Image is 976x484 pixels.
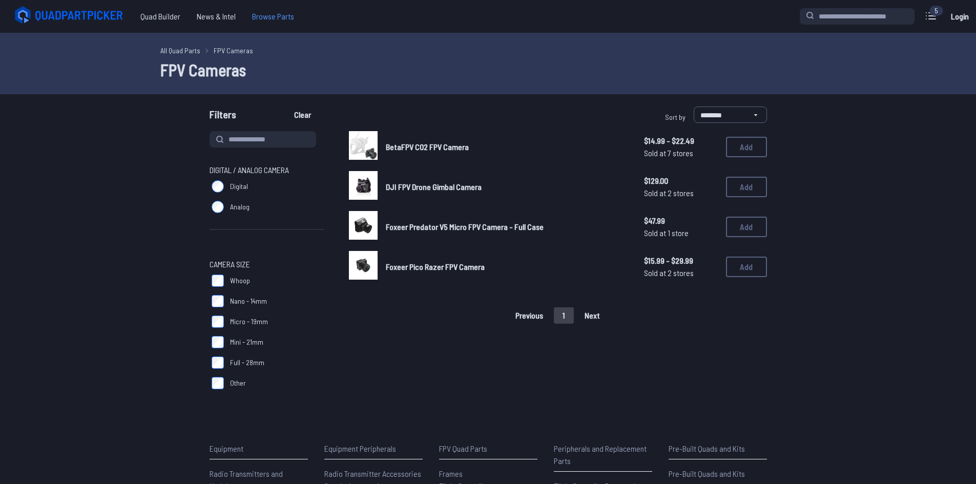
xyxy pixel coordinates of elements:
[644,147,718,159] span: Sold at 7 stores
[349,171,378,200] img: image
[439,443,537,455] p: FPV Quad Parts
[349,211,378,240] img: image
[210,258,250,270] span: Camera Size
[349,131,378,160] img: image
[212,377,224,389] input: Other
[386,262,485,271] span: Foxeer Pico Razer FPV Camera
[230,378,246,388] span: Other
[694,107,767,123] select: Sort by
[644,135,718,147] span: $14.99 - $22.49
[669,469,745,478] span: Pre-Built Quads and Kits
[644,267,718,279] span: Sold at 2 stores
[644,175,718,187] span: $129.00
[324,469,421,478] span: Radio Transmitter Accessories
[210,107,236,127] span: Filters
[726,137,767,157] button: Add
[554,443,652,467] p: Peripherals and Replacement Parts
[230,276,250,286] span: Whoop
[386,181,628,193] a: DJI FPV Drone Gimbal Camera
[669,468,767,480] a: Pre-Built Quads and Kits
[212,201,224,213] input: Analog
[230,317,268,327] span: Micro - 19mm
[230,296,267,306] span: Nano - 14mm
[349,171,378,203] a: image
[210,443,308,455] p: Equipment
[349,251,378,283] a: image
[349,131,378,163] a: image
[132,6,189,27] a: Quad Builder
[324,468,423,480] a: Radio Transmitter Accessories
[665,113,686,121] span: Sort by
[669,443,767,455] p: Pre-Built Quads and Kits
[349,211,378,243] a: image
[210,164,289,176] span: Digital / Analog Camera
[230,357,264,368] span: Full - 28mm
[212,336,224,348] input: Mini - 21mm
[386,261,628,273] a: Foxeer Pico Razer FPV Camera
[324,443,423,455] p: Equipment Peripherals
[230,202,250,212] span: Analog
[189,6,244,27] a: News & Intel
[726,257,767,277] button: Add
[929,6,943,16] div: 5
[212,275,224,287] input: Whoop
[212,295,224,307] input: Nano - 14mm
[644,227,718,239] span: Sold at 1 store
[349,251,378,280] img: image
[212,180,224,193] input: Digital
[554,307,574,324] button: 1
[386,142,469,152] span: BetaFPV C02 FPV Camera
[285,107,320,123] button: Clear
[212,315,224,328] input: Micro - 19mm
[386,221,628,233] a: Foxeer Predator V5 Micro FPV Camera - Full Case
[386,182,482,192] span: DJI FPV Drone Gimbal Camera
[726,217,767,237] button: Add
[439,468,537,480] a: Frames
[214,45,253,56] a: FPV Cameras
[726,177,767,197] button: Add
[947,6,972,27] a: Login
[212,356,224,369] input: Full - 28mm
[644,255,718,267] span: $15.99 - $29.99
[386,141,628,153] a: BetaFPV C02 FPV Camera
[230,181,248,192] span: Digital
[386,222,544,232] span: Foxeer Predator V5 Micro FPV Camera - Full Case
[644,215,718,227] span: $47.99
[644,187,718,199] span: Sold at 2 stores
[244,6,302,27] a: Browse Parts
[439,469,463,478] span: Frames
[160,45,200,56] a: All Quad Parts
[230,337,263,347] span: Mini - 21mm
[160,57,816,82] h1: FPV Cameras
